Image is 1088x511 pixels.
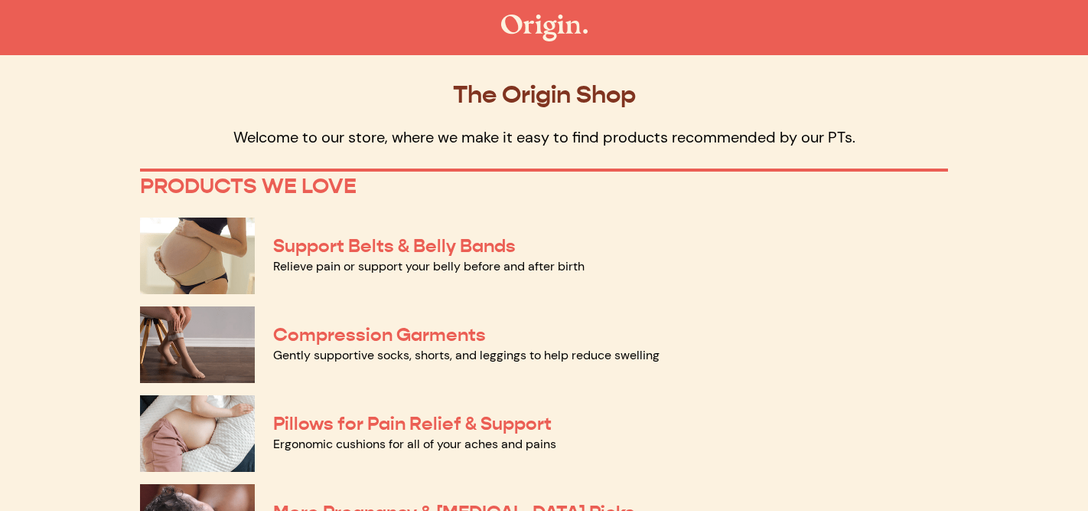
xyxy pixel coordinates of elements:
a: Support Belts & Belly Bands [273,234,516,257]
a: Compression Garments [273,323,486,346]
a: Pillows for Pain Relief & Support [273,412,552,435]
a: Ergonomic cushions for all of your aches and pains [273,436,556,452]
p: The Origin Shop [140,80,948,109]
img: Support Belts & Belly Bands [140,218,255,294]
img: Compression Garments [140,306,255,383]
img: The Origin Shop [501,15,588,41]
a: Relieve pain or support your belly before and after birth [273,258,585,274]
p: Welcome to our store, where we make it easy to find products recommended by our PTs. [140,127,948,147]
img: Pillows for Pain Relief & Support [140,395,255,472]
a: Gently supportive socks, shorts, and leggings to help reduce swelling [273,347,660,363]
p: PRODUCTS WE LOVE [140,173,948,199]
